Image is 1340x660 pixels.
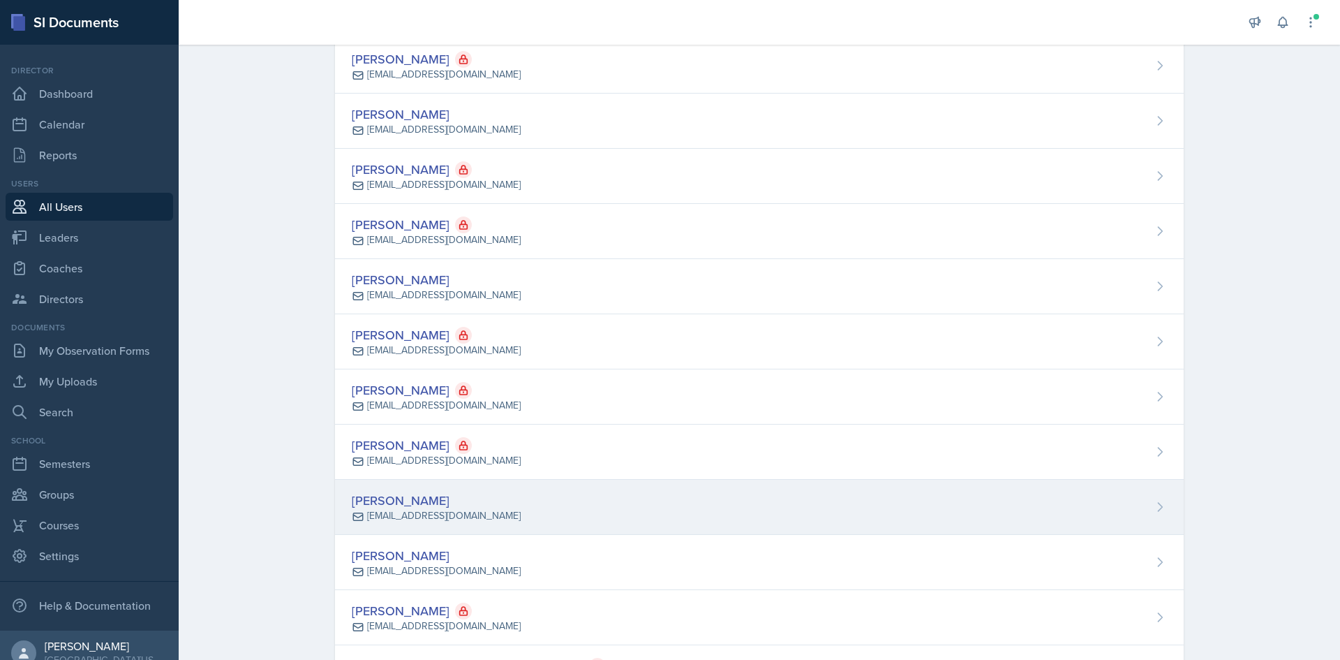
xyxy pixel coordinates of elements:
[6,321,173,334] div: Documents
[6,254,173,282] a: Coaches
[6,511,173,539] a: Courses
[367,453,521,468] div: [EMAIL_ADDRESS][DOMAIN_NAME]
[352,160,521,179] div: [PERSON_NAME]
[6,481,173,508] a: Groups
[335,94,1184,149] a: [PERSON_NAME] [EMAIL_ADDRESS][DOMAIN_NAME]
[352,270,521,289] div: [PERSON_NAME]
[352,436,521,455] div: [PERSON_NAME]
[335,425,1184,480] a: [PERSON_NAME] [EMAIL_ADDRESS][DOMAIN_NAME]
[6,64,173,77] div: Director
[367,177,521,192] div: [EMAIL_ADDRESS][DOMAIN_NAME]
[6,337,173,365] a: My Observation Forms
[6,193,173,221] a: All Users
[352,546,521,565] div: [PERSON_NAME]
[367,343,521,358] div: [EMAIL_ADDRESS][DOMAIN_NAME]
[6,285,173,313] a: Directors
[335,259,1184,314] a: [PERSON_NAME] [EMAIL_ADDRESS][DOMAIN_NAME]
[352,325,521,344] div: [PERSON_NAME]
[6,80,173,108] a: Dashboard
[352,105,521,124] div: [PERSON_NAME]
[352,601,521,620] div: [PERSON_NAME]
[335,369,1184,425] a: [PERSON_NAME] [EMAIL_ADDRESS][DOMAIN_NAME]
[335,590,1184,645] a: [PERSON_NAME] [EMAIL_ADDRESS][DOMAIN_NAME]
[6,223,173,251] a: Leaders
[6,398,173,426] a: Search
[367,288,521,302] div: [EMAIL_ADDRESS][DOMAIN_NAME]
[335,314,1184,369] a: [PERSON_NAME] [EMAIL_ADDRESS][DOMAIN_NAME]
[335,38,1184,94] a: [PERSON_NAME] [EMAIL_ADDRESS][DOMAIN_NAME]
[352,50,521,68] div: [PERSON_NAME]
[6,367,173,395] a: My Uploads
[335,149,1184,204] a: [PERSON_NAME] [EMAIL_ADDRESS][DOMAIN_NAME]
[367,122,521,137] div: [EMAIL_ADDRESS][DOMAIN_NAME]
[45,639,167,653] div: [PERSON_NAME]
[6,450,173,478] a: Semesters
[367,398,521,413] div: [EMAIL_ADDRESS][DOMAIN_NAME]
[367,619,521,633] div: [EMAIL_ADDRESS][DOMAIN_NAME]
[335,204,1184,259] a: [PERSON_NAME] [EMAIL_ADDRESS][DOMAIN_NAME]
[335,480,1184,535] a: [PERSON_NAME] [EMAIL_ADDRESS][DOMAIN_NAME]
[6,542,173,570] a: Settings
[367,508,521,523] div: [EMAIL_ADDRESS][DOMAIN_NAME]
[367,564,521,578] div: [EMAIL_ADDRESS][DOMAIN_NAME]
[6,177,173,190] div: Users
[6,434,173,447] div: School
[352,491,521,510] div: [PERSON_NAME]
[367,233,521,247] div: [EMAIL_ADDRESS][DOMAIN_NAME]
[6,592,173,619] div: Help & Documentation
[335,535,1184,590] a: [PERSON_NAME] [EMAIL_ADDRESS][DOMAIN_NAME]
[6,141,173,169] a: Reports
[352,381,521,399] div: [PERSON_NAME]
[352,215,521,234] div: [PERSON_NAME]
[367,67,521,82] div: [EMAIL_ADDRESS][DOMAIN_NAME]
[6,110,173,138] a: Calendar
